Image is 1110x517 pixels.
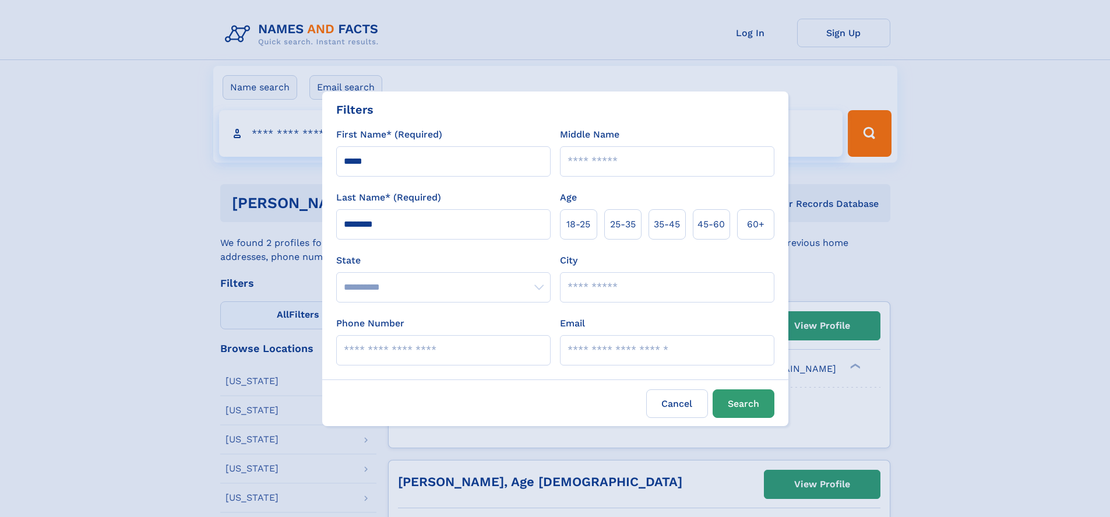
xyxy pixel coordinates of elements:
div: Filters [336,101,373,118]
span: 60+ [747,217,764,231]
label: Middle Name [560,128,619,142]
label: Phone Number [336,316,404,330]
label: First Name* (Required) [336,128,442,142]
label: State [336,254,551,268]
span: 25‑35 [610,217,636,231]
label: Email [560,316,585,330]
span: 18‑25 [566,217,590,231]
label: Cancel [646,389,708,418]
button: Search [713,389,774,418]
label: City [560,254,577,268]
span: 45‑60 [697,217,725,231]
span: 35‑45 [654,217,680,231]
label: Age [560,191,577,205]
label: Last Name* (Required) [336,191,441,205]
